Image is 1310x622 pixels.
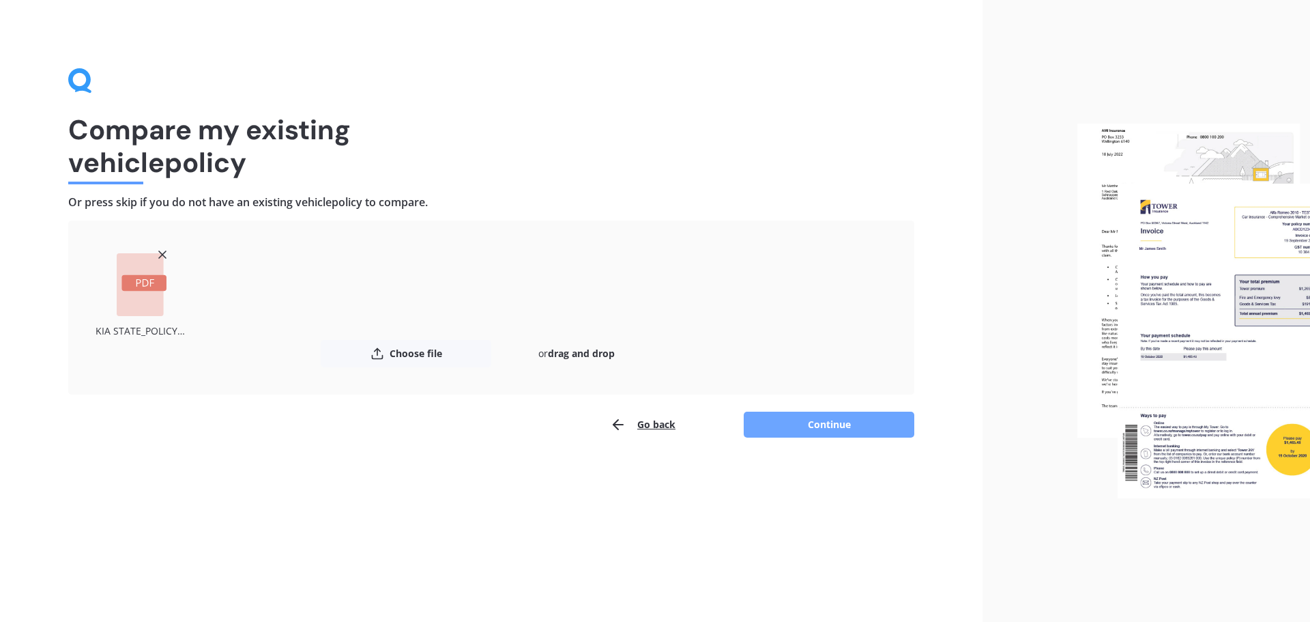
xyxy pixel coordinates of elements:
h4: Or press skip if you do not have an existing vehicle policy to compare. [68,195,914,210]
img: files.webp [1077,124,1310,499]
div: or [491,340,662,367]
b: drag and drop [548,347,615,360]
h1: Compare my existing vehicle policy [68,113,914,179]
div: KIA STATE_POLICY_SCHEDULE_MOTS01474290_20250816231134401.pdf [96,322,188,340]
button: Continue [744,412,914,438]
button: Choose file [321,340,491,367]
button: Go back [610,411,675,438]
